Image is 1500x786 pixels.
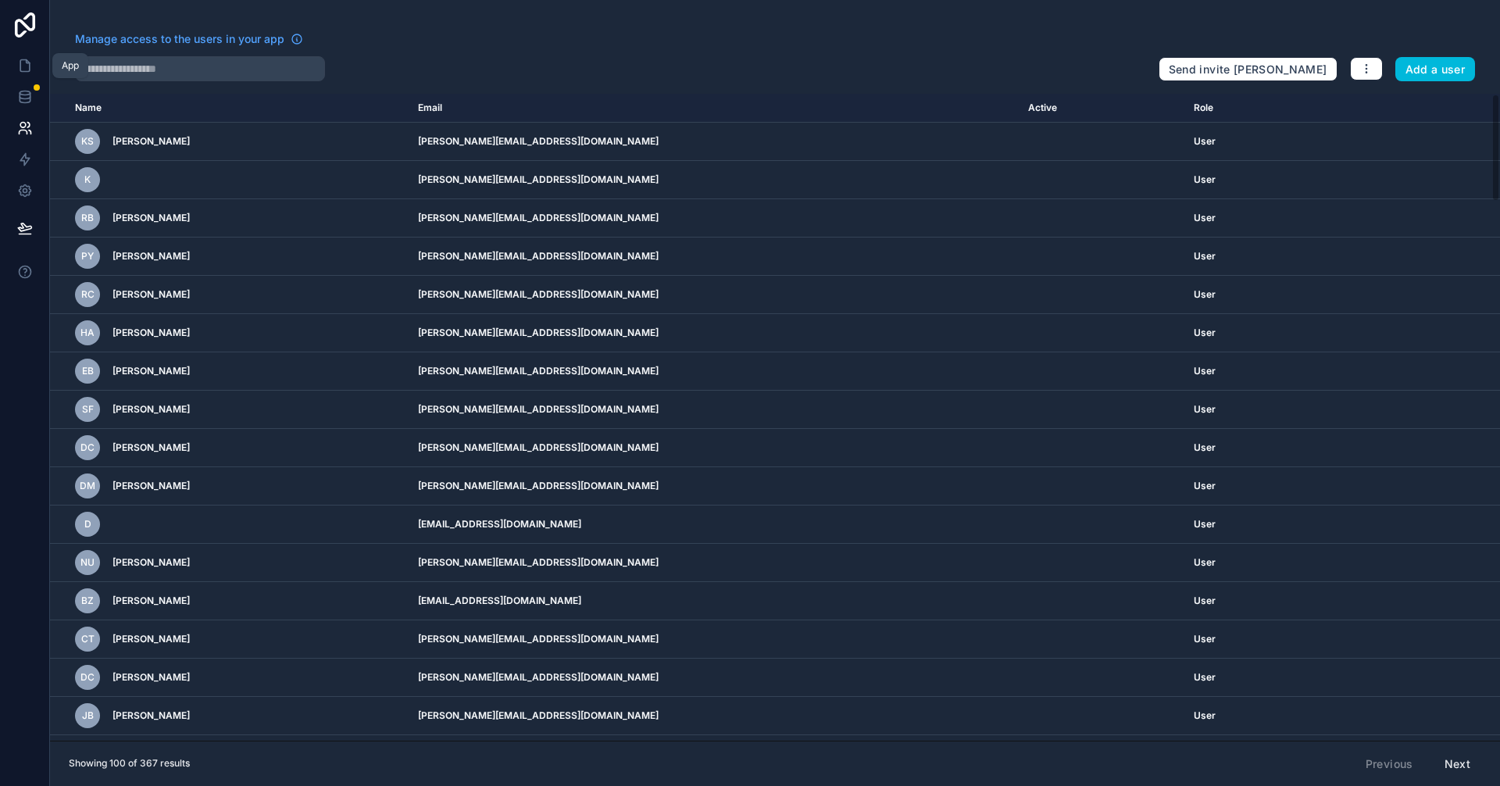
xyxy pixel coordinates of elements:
span: [PERSON_NAME] [112,480,190,492]
span: [PERSON_NAME] [112,633,190,645]
span: BZ [81,595,94,607]
span: User [1194,518,1216,531]
span: [PERSON_NAME] [112,327,190,339]
span: [PERSON_NAME] [112,365,190,377]
span: [PERSON_NAME] [112,595,190,607]
span: User [1194,595,1216,607]
span: [PERSON_NAME] [112,709,190,722]
td: [PERSON_NAME][EMAIL_ADDRESS][DOMAIN_NAME] [409,199,1019,238]
span: [PERSON_NAME] [112,212,190,224]
span: k [84,173,91,186]
span: NU [80,556,95,569]
td: [PERSON_NAME][EMAIL_ADDRESS][DOMAIN_NAME] [409,352,1019,391]
span: RC [81,288,95,301]
button: Add a user [1395,57,1476,82]
div: scrollable content [50,94,1500,741]
td: [PERSON_NAME][EMAIL_ADDRESS][DOMAIN_NAME] [409,467,1019,506]
span: [PERSON_NAME] [112,441,190,454]
span: [PERSON_NAME] [112,671,190,684]
td: [EMAIL_ADDRESS][DOMAIN_NAME] [409,506,1019,544]
td: [PERSON_NAME][EMAIL_ADDRESS][DOMAIN_NAME] [409,314,1019,352]
td: [PERSON_NAME][EMAIL_ADDRESS][DOMAIN_NAME] [409,697,1019,735]
span: EB [82,365,94,377]
span: SF [82,403,94,416]
th: Email [409,94,1019,123]
td: [PERSON_NAME][EMAIL_ADDRESS][DOMAIN_NAME] [409,659,1019,697]
span: DM [80,480,95,492]
span: Showing 100 of 367 results [69,757,190,770]
span: User [1194,441,1216,454]
a: Manage access to the users in your app [75,31,303,47]
div: App [62,59,79,72]
span: User [1194,671,1216,684]
span: User [1194,709,1216,722]
td: [PERSON_NAME][EMAIL_ADDRESS][DOMAIN_NAME] [409,238,1019,276]
td: [PERSON_NAME][EMAIL_ADDRESS][DOMAIN_NAME] [409,276,1019,314]
span: User [1194,135,1216,148]
span: JB [82,709,94,722]
span: User [1194,212,1216,224]
span: User [1194,173,1216,186]
span: [PERSON_NAME] [112,250,190,263]
span: d [84,518,91,531]
span: [PERSON_NAME] [112,403,190,416]
span: User [1194,365,1216,377]
span: Manage access to the users in your app [75,31,284,47]
span: User [1194,327,1216,339]
button: Send invite [PERSON_NAME] [1159,57,1337,82]
td: [PERSON_NAME][EMAIL_ADDRESS][DOMAIN_NAME] [409,544,1019,582]
span: User [1194,288,1216,301]
span: HA [80,327,95,339]
td: [PERSON_NAME][EMAIL_ADDRESS][DOMAIN_NAME] [409,161,1019,199]
span: PY [81,250,94,263]
span: User [1194,633,1216,645]
td: [EMAIL_ADDRESS][DOMAIN_NAME] [409,735,1019,773]
span: User [1194,556,1216,569]
button: Next [1434,751,1481,777]
th: Name [50,94,409,123]
span: User [1194,250,1216,263]
td: [EMAIL_ADDRESS][DOMAIN_NAME] [409,582,1019,620]
td: [PERSON_NAME][EMAIL_ADDRESS][DOMAIN_NAME] [409,391,1019,429]
span: CT [81,633,95,645]
span: [PERSON_NAME] [112,556,190,569]
td: [PERSON_NAME][EMAIL_ADDRESS][DOMAIN_NAME] [409,123,1019,161]
th: Role [1184,94,1437,123]
th: Active [1019,94,1184,123]
span: RB [81,212,94,224]
span: [PERSON_NAME] [112,288,190,301]
span: KS [81,135,94,148]
td: [PERSON_NAME][EMAIL_ADDRESS][DOMAIN_NAME] [409,620,1019,659]
td: [PERSON_NAME][EMAIL_ADDRESS][DOMAIN_NAME] [409,429,1019,467]
span: User [1194,480,1216,492]
span: [PERSON_NAME] [112,135,190,148]
span: DC [80,671,95,684]
span: DC [80,441,95,454]
span: User [1194,403,1216,416]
